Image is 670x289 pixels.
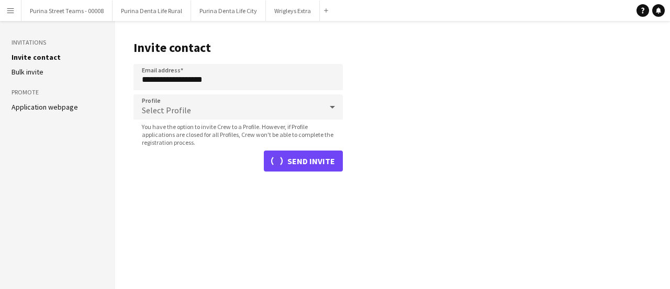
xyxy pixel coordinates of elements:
a: Invite contact [12,52,61,62]
span: Select Profile [142,105,191,115]
button: Purina Denta Life City [191,1,266,21]
a: Application webpage [12,102,78,112]
h3: Promote [12,88,104,97]
button: Purina Denta Life Rural [113,1,191,21]
h1: Invite contact [133,40,343,56]
a: Bulk invite [12,67,43,77]
h3: Invitations [12,38,104,47]
button: Send invite [264,151,343,172]
button: Purina Street Teams - 00008 [21,1,113,21]
button: Wrigleys Extra [266,1,320,21]
span: You have the option to invite Crew to a Profile. However, if Profile applications are closed for ... [133,123,343,146]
